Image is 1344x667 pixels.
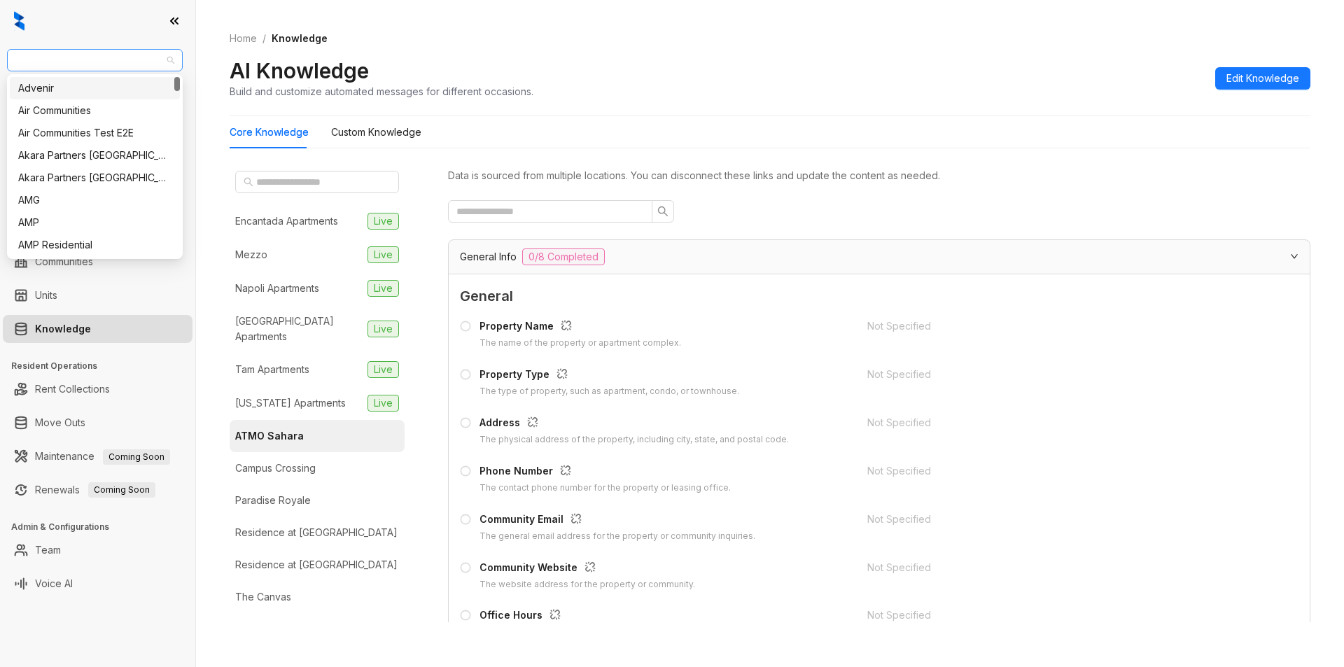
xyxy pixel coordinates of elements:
li: Rent Collections [3,375,192,403]
div: Akara Partners Phoenix [10,167,180,189]
div: The general email address for the property or community inquiries. [479,530,755,543]
a: Communities [35,248,93,276]
div: AMG [10,189,180,211]
div: ATMO Sahara [235,428,304,444]
span: Live [367,213,399,230]
img: logo [14,11,24,31]
li: Move Outs [3,409,192,437]
div: General Info0/8 Completed [449,240,1310,274]
li: Team [3,536,192,564]
a: Home [227,31,260,46]
a: Move Outs [35,409,85,437]
div: Address [479,415,789,433]
span: search [657,206,668,217]
a: Team [35,536,61,564]
span: Unified Residential [15,50,174,71]
a: RenewalsComing Soon [35,476,155,504]
div: AMP [10,211,180,234]
li: Communities [3,248,192,276]
div: Custom Knowledge [331,125,421,140]
span: expanded [1290,252,1298,260]
div: Not Specified [867,608,1258,623]
a: Units [35,281,57,309]
span: search [244,177,253,187]
li: / [262,31,266,46]
span: Live [367,246,399,263]
li: Collections [3,188,192,216]
a: Knowledge [35,315,91,343]
div: Air Communities Test E2E [18,125,171,141]
h3: Resident Operations [11,360,195,372]
span: Live [367,321,399,337]
div: Property Name [479,318,681,337]
span: General [460,286,1298,307]
div: Akara Partners [GEOGRAPHIC_DATA] [18,170,171,185]
div: AMP [18,215,171,230]
a: Voice AI [35,570,73,598]
div: Residence at [GEOGRAPHIC_DATA] [235,525,398,540]
li: Renewals [3,476,192,504]
span: Live [367,361,399,378]
div: AMP Residential [18,237,171,253]
div: The Eighty8 [235,622,291,637]
span: Live [367,280,399,297]
span: Coming Soon [88,482,155,498]
div: Not Specified [867,367,1258,382]
div: Community Website [479,560,695,578]
span: General Info [460,249,517,265]
div: Not Specified [867,512,1258,527]
li: Maintenance [3,442,192,470]
li: Voice AI [3,570,192,598]
div: Not Specified [867,415,1258,430]
li: Units [3,281,192,309]
div: Office Hours [479,608,763,626]
div: Phone Number [479,463,731,482]
div: Residence at [GEOGRAPHIC_DATA] [235,557,398,573]
div: Air Communities [10,99,180,122]
div: Akara Partners Nashville [10,144,180,167]
span: Coming Soon [103,449,170,465]
a: Rent Collections [35,375,110,403]
li: Leads [3,94,192,122]
div: Campus Crossing [235,461,316,476]
div: Akara Partners [GEOGRAPHIC_DATA] [18,148,171,163]
span: Knowledge [272,32,328,44]
div: Not Specified [867,560,1258,575]
h3: Admin & Configurations [11,521,195,533]
div: AMP Residential [10,234,180,256]
div: The website address for the property or community. [479,578,695,591]
span: Live [367,395,399,412]
div: The contact phone number for the property or leasing office. [479,482,731,495]
div: Paradise Royale [235,493,311,508]
div: Property Type [479,367,739,385]
div: AMG [18,192,171,208]
div: The Canvas [235,589,291,605]
span: 0/8 Completed [522,248,605,265]
div: The type of property, such as apartment, condo, or townhouse. [479,385,739,398]
div: Core Knowledge [230,125,309,140]
li: Leasing [3,154,192,182]
div: Data is sourced from multiple locations. You can disconnect these links and update the content as... [448,168,1310,183]
li: Knowledge [3,315,192,343]
div: Air Communities Test E2E [10,122,180,144]
div: [US_STATE] Apartments [235,395,346,411]
div: Not Specified [867,463,1258,479]
div: [GEOGRAPHIC_DATA] Apartments [235,314,362,344]
div: Encantada Apartments [235,213,338,229]
div: Napoli Apartments [235,281,319,296]
div: Mezzo [235,247,267,262]
div: Tam Apartments [235,362,309,377]
div: Not Specified [867,318,1258,334]
div: Build and customize automated messages for different occasions. [230,84,533,99]
div: Advenir [10,77,180,99]
div: Air Communities [18,103,171,118]
button: Edit Knowledge [1215,67,1310,90]
span: Edit Knowledge [1226,71,1299,86]
div: The name of the property or apartment complex. [479,337,681,350]
h2: AI Knowledge [230,57,369,84]
div: Community Email [479,512,755,530]
div: The physical address of the property, including city, state, and postal code. [479,433,789,447]
div: Advenir [18,80,171,96]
